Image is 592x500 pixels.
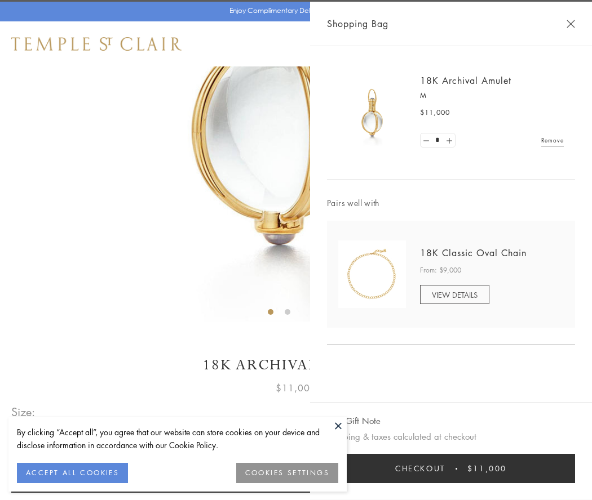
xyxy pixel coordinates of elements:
[338,79,406,146] img: 18K Archival Amulet
[327,16,388,31] span: Shopping Bag
[327,197,575,209] span: Pairs well with
[327,414,381,428] button: Add Gift Note
[420,74,511,87] a: 18K Archival Amulet
[420,247,527,259] a: 18K Classic Oval Chain
[420,265,461,276] span: From: $9,000
[421,133,432,148] a: Set quantity to 0
[229,5,357,16] p: Enjoy Complimentary Delivery & Returns
[11,355,581,375] h1: 18K Archival Amulet
[541,134,564,146] a: Remove
[467,462,507,475] span: $11,000
[395,462,445,475] span: Checkout
[432,289,478,300] span: VIEW DETAILS
[420,107,450,118] span: $11,000
[443,133,454,148] a: Set quantity to 2
[236,463,338,483] button: COOKIES SETTINGS
[17,426,338,452] div: By clicking “Accept all”, you agree that our website can store cookies on your device and disclos...
[420,90,564,101] p: M
[276,381,316,395] span: $11,000
[11,403,36,421] span: Size:
[420,285,489,304] a: VIEW DETAILS
[567,20,575,28] button: Close Shopping Bag
[327,430,575,444] p: Shipping & taxes calculated at checkout
[17,463,128,483] button: ACCEPT ALL COOKIES
[338,240,406,308] img: N88865-OV18
[11,37,182,51] img: Temple St. Clair
[327,454,575,483] button: Checkout $11,000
